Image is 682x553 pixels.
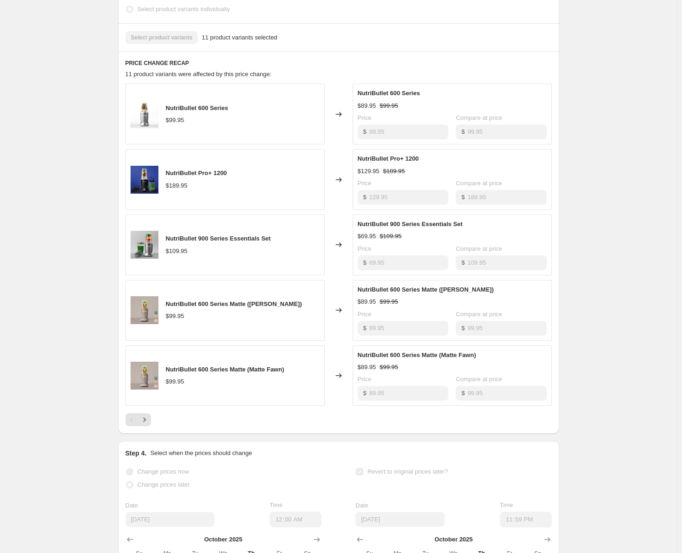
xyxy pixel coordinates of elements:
[131,100,158,128] img: Untitleddesign_1_80x.png
[125,512,215,527] input: 10/16/2025
[125,59,552,67] h6: PRICE CHANGE RECAP
[269,512,321,527] input: 12:00
[380,101,398,111] strike: $99.95
[150,449,252,458] p: Select when the prices should change
[363,259,367,266] span: $
[355,502,368,509] span: Date
[131,231,158,259] img: Resizing_for_Website_-_900_use_80x.png
[131,296,158,324] img: Matte_Mocha_Hero_80x.png
[358,297,376,306] div: $89.95
[461,259,465,266] span: $
[358,90,420,97] span: NutriBullet 600 Series
[380,232,401,241] strike: $109.95
[358,221,463,228] span: NutriBullet 900 Series Essentials Set
[354,533,367,546] button: Show previous month, September 2025
[358,245,372,252] span: Price
[166,169,227,176] span: NutriBullet Pro+ 1200
[363,128,367,135] span: $
[125,71,272,78] span: 11 product variants were affected by this price change:
[166,300,302,307] span: NutriBullet 600 Series Matte ([PERSON_NAME])
[358,286,494,293] span: NutriBullet 600 Series Matte ([PERSON_NAME])
[358,351,476,358] span: NutriBullet 600 Series Matte (Matte Fawn)
[125,413,151,426] nav: Pagination
[363,390,367,397] span: $
[367,468,448,475] span: Revert to original prices later?
[358,311,372,318] span: Price
[461,390,465,397] span: $
[166,377,184,386] div: $99.95
[131,362,158,390] img: Matte_Mocha_Hero_80x.png
[358,232,376,241] div: $69.95
[125,502,138,509] span: Date
[456,180,502,187] span: Compare at price
[380,297,398,306] strike: $99.95
[125,449,147,458] h2: Step 4.
[138,481,190,488] span: Change prices later
[166,366,284,373] span: NutriBullet 600 Series Matte (Matte Fawn)
[166,247,188,256] div: $109.95
[383,167,405,176] strike: $189.95
[456,114,502,121] span: Compare at price
[358,155,419,162] span: NutriBullet Pro+ 1200
[358,376,372,383] span: Price
[166,235,271,242] span: NutriBullet 900 Series Essentials Set
[166,312,184,321] div: $99.95
[138,468,189,475] span: Change prices now
[363,325,367,332] span: $
[358,114,372,121] span: Price
[358,180,372,187] span: Price
[138,413,151,426] button: Next
[166,104,228,111] span: NutriBullet 600 Series
[310,533,323,546] button: Show next month, November 2025
[541,533,554,546] button: Show next month, November 2025
[456,245,502,252] span: Compare at price
[363,194,367,201] span: $
[138,6,230,13] span: Select product variants individually
[456,311,502,318] span: Compare at price
[166,116,184,125] div: $99.95
[358,101,376,111] div: $89.95
[124,533,137,546] button: Show previous month, September 2025
[461,325,465,332] span: $
[461,128,465,135] span: $
[131,166,158,194] img: Pro_adefd94c-757d-4e14-bc7b-a1ead2b2073b_80x.png
[461,194,465,201] span: $
[202,33,277,42] span: 11 product variants selected
[358,167,380,176] div: $129.95
[269,501,282,508] span: Time
[355,512,445,527] input: 10/16/2025
[358,363,376,372] div: $89.95
[500,501,513,508] span: Time
[500,512,552,527] input: 12:00
[166,181,188,190] div: $189.95
[380,363,398,372] strike: $99.95
[456,376,502,383] span: Compare at price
